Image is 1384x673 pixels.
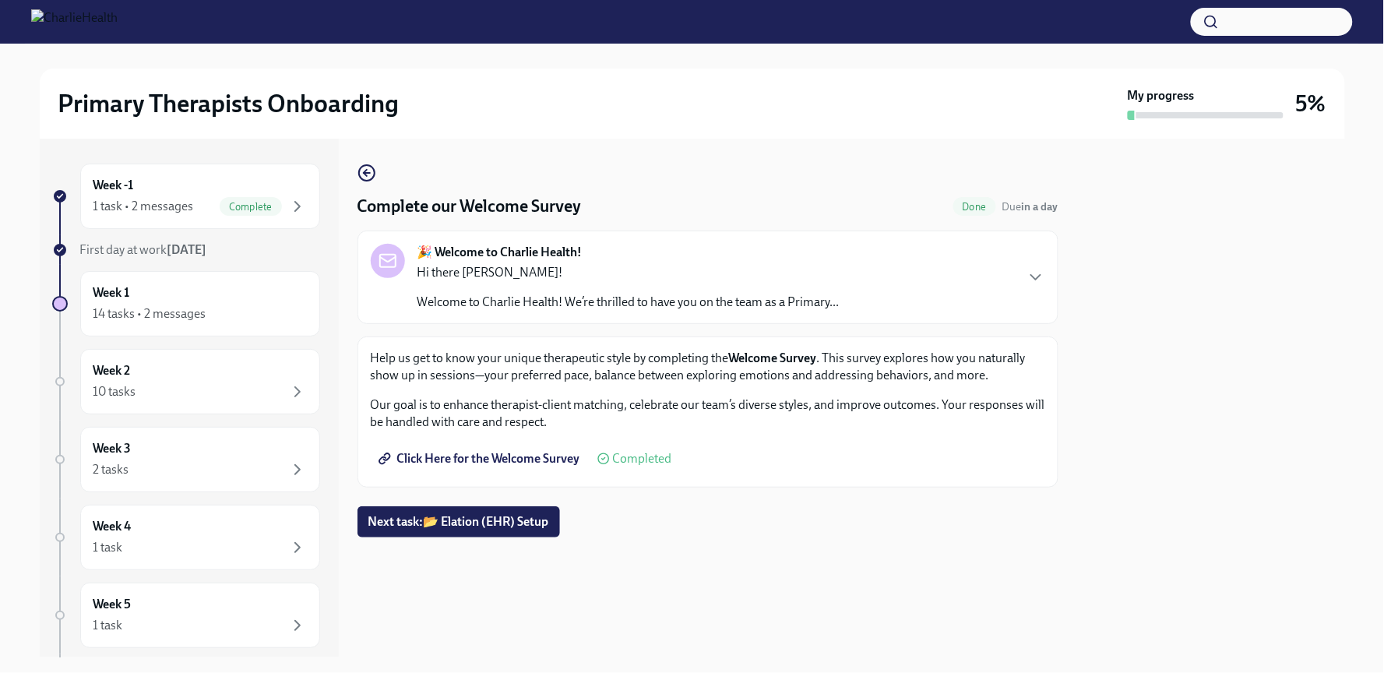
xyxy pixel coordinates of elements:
p: Our goal is to enhance therapist-client matching, celebrate our team’s diverse styles, and improv... [371,396,1045,431]
span: Done [953,201,996,213]
p: Hi there [PERSON_NAME]! [417,264,840,281]
div: 1 task [93,617,123,634]
p: Welcome to Charlie Health! We’re thrilled to have you on the team as a Primary... [417,294,840,311]
div: 14 tasks • 2 messages [93,305,206,322]
a: First day at work[DATE] [52,241,320,259]
div: 10 tasks [93,383,136,400]
a: Week -11 task • 2 messagesComplete [52,164,320,229]
span: Next task : 📂 Elation (EHR) Setup [368,514,549,530]
p: Help us get to know your unique therapeutic style by completing the . This survey explores how yo... [371,350,1045,384]
a: Week 51 task [52,583,320,648]
h2: Primary Therapists Onboarding [58,88,400,119]
h6: Week 5 [93,596,132,613]
a: Week 41 task [52,505,320,570]
strong: [DATE] [167,242,207,257]
h6: Week -1 [93,177,134,194]
strong: in a day [1022,200,1058,213]
a: Week 32 tasks [52,427,320,492]
h6: Week 1 [93,284,130,301]
div: 1 task [93,539,123,556]
h3: 5% [1296,90,1326,118]
span: Completed [613,453,672,465]
span: Due [1002,200,1058,213]
span: Complete [220,201,282,213]
h6: Week 3 [93,440,132,457]
strong: Welcome Survey [729,351,817,365]
span: First day at work [80,242,207,257]
a: Click Here for the Welcome Survey [371,443,591,474]
div: 2 tasks [93,461,129,478]
strong: My progress [1128,87,1195,104]
a: Week 210 tasks [52,349,320,414]
h4: Complete our Welcome Survey [357,195,582,218]
span: August 14th, 2025 09:00 [1002,199,1058,214]
strong: 🎉 Welcome to Charlie Health! [417,244,583,261]
h6: Week 2 [93,362,131,379]
h6: Week 4 [93,518,132,535]
img: CharlieHealth [31,9,118,34]
span: Click Here for the Welcome Survey [382,451,580,467]
a: Week 114 tasks • 2 messages [52,271,320,336]
button: Next task:📂 Elation (EHR) Setup [357,506,560,537]
div: 1 task • 2 messages [93,198,194,215]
